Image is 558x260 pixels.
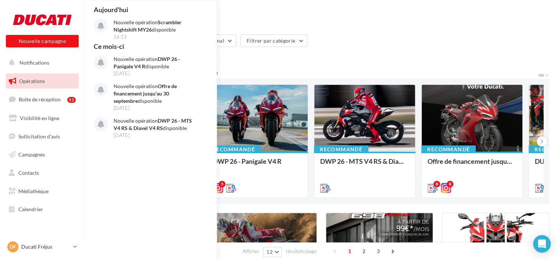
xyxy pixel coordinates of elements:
span: résultats/page [286,248,316,255]
a: Opérations [4,73,80,89]
div: 8 [447,181,453,187]
span: Notifications [19,59,49,66]
button: Notifications [4,55,77,71]
div: Offre de financement jusqu'au 30 septembre [428,158,516,172]
span: Afficher [243,248,259,255]
div: Opérations marketing [93,12,549,23]
div: DWP 26 - MTS V4 RS & Diavel V4 RS [320,158,409,172]
a: DF Ducati Fréjus [6,240,79,254]
span: 2 [358,245,370,257]
span: 1 [344,245,355,257]
div: Open Intercom Messenger [533,235,551,253]
div: Recommandé [421,145,476,154]
div: Recommandé [207,145,261,154]
button: 12 [263,247,282,257]
span: Campagnes [18,151,45,158]
span: 12 [267,249,273,255]
button: Filtrer par catégorie [240,35,307,47]
span: DF [10,243,16,250]
a: Visibilité en ligne [4,111,80,126]
span: Sollicitation d'avis [18,133,60,139]
p: Ducati Fréjus [21,243,70,250]
div: 5 opérations recommandées par votre enseigne [93,70,537,76]
span: Calendrier [18,206,43,212]
div: 8 [433,181,440,187]
span: Boîte de réception [19,96,61,102]
div: 52 [67,97,76,103]
a: Contacts [4,165,80,181]
span: Médiathèque [18,188,49,194]
span: Opérations [19,78,45,84]
div: Recommandé [314,145,368,154]
div: DWP 26 - Panigale V4 R [213,158,302,172]
span: Contacts [18,170,39,176]
button: Nouvelle campagne [6,35,79,47]
a: Calendrier [4,202,80,217]
span: 3 [372,245,384,257]
a: Sollicitation d'avis [4,129,80,144]
span: Visibilité en ligne [20,115,59,121]
a: Médiathèque [4,184,80,199]
a: Campagnes [4,147,80,162]
div: 5 [219,181,225,187]
a: Boîte de réception52 [4,91,80,107]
